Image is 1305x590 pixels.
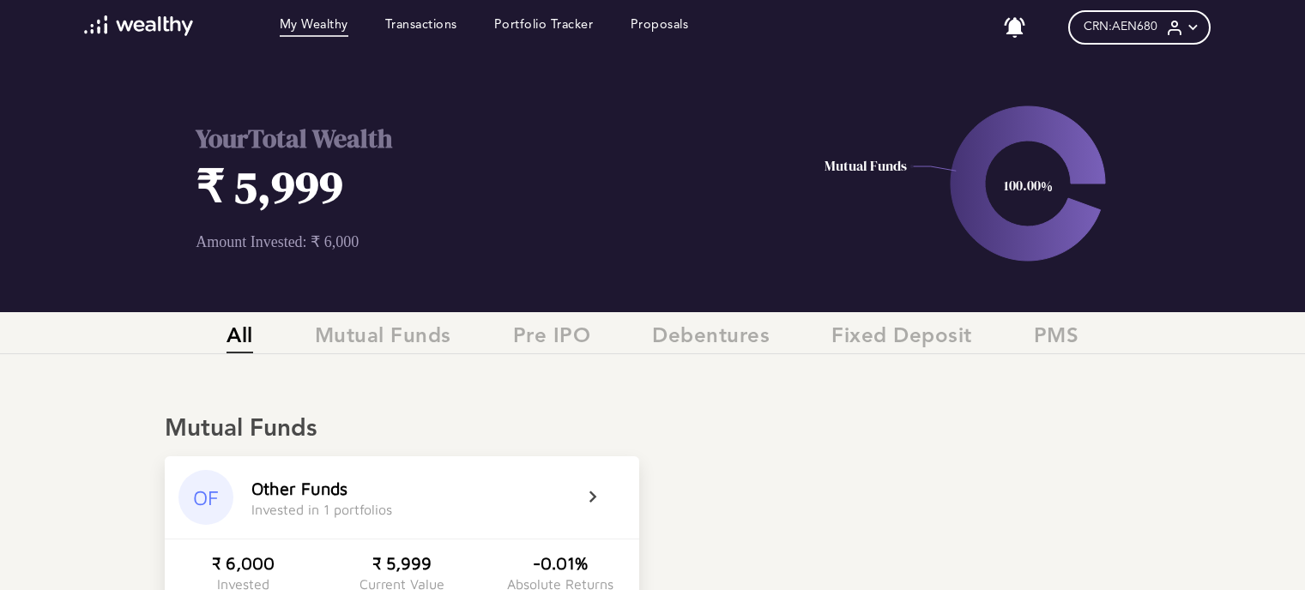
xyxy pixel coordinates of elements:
span: Debentures [652,325,770,353]
h1: ₹ 5,999 [196,156,750,217]
a: Portfolio Tracker [494,18,594,37]
span: CRN: AEN680 [1084,20,1157,34]
h2: Your Total Wealth [196,121,750,156]
div: ₹ 6,000 [212,553,275,573]
a: Transactions [385,18,457,37]
div: ₹ 5,999 [372,553,432,573]
div: Mutual Funds [165,415,1140,444]
img: wl-logo-white.svg [84,15,193,36]
span: Mutual Funds [315,325,451,353]
div: Invested in 1 portfolios [251,502,392,517]
div: Other Funds [251,479,347,498]
a: My Wealthy [280,18,348,37]
span: All [227,325,253,353]
div: OF [178,470,233,525]
span: Fixed Deposit [831,325,972,353]
span: PMS [1034,325,1079,353]
div: -0.01% [533,553,588,573]
p: Amount Invested: ₹ 6,000 [196,232,750,251]
text: 100.00% [1003,176,1052,195]
text: Mutual Funds [824,156,906,175]
span: Pre IPO [513,325,591,353]
a: Proposals [631,18,689,37]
